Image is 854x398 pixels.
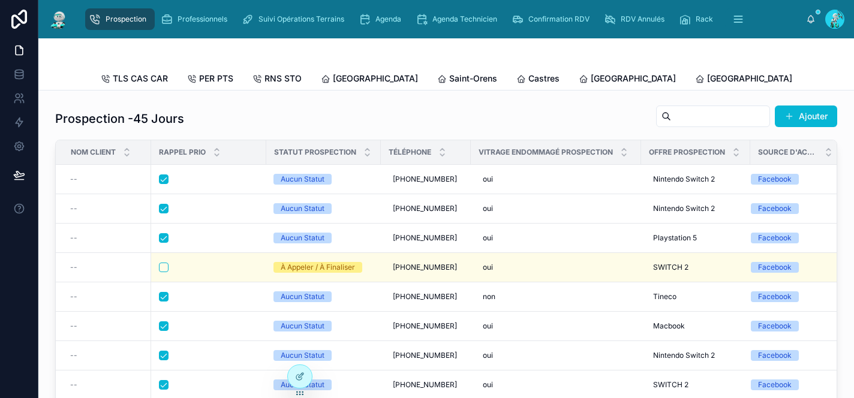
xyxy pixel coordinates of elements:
[273,379,374,390] a: Aucun Statut
[758,350,792,361] div: Facebook
[648,228,743,248] a: Playstation 5
[273,321,374,331] a: Aucun Statut
[85,8,155,30] a: Prospection
[478,287,634,306] a: non
[591,73,676,85] span: [GEOGRAPHIC_DATA]
[707,73,792,85] span: [GEOGRAPHIC_DATA]
[653,380,688,390] span: SWITCH 2
[70,380,144,390] a: --
[393,292,457,301] span: [PHONE_NUMBER]
[675,8,721,30] a: Rack
[653,233,697,243] span: Playstation 5
[528,73,560,85] span: Castres
[751,233,826,243] a: Facebook
[758,203,792,214] div: Facebook
[648,199,743,218] a: Nintendo Switch 2
[389,147,431,157] span: Téléphone
[388,375,464,394] a: [PHONE_NUMBER]
[199,73,233,85] span: PER PTS
[70,174,144,184] a: --
[649,147,725,157] span: Offre Prospection
[388,170,464,189] a: [PHONE_NUMBER]
[393,380,457,390] span: [PHONE_NUMBER]
[393,233,457,243] span: [PHONE_NUMBER]
[621,14,664,24] span: RDV Annulés
[751,321,826,331] a: Facebook
[113,73,168,85] span: TLS CAS CAR
[751,174,826,185] a: Facebook
[388,346,464,365] a: [PHONE_NUMBER]
[273,233,374,243] a: Aucun Statut
[281,203,324,214] div: Aucun Statut
[751,379,826,390] a: Facebook
[751,291,826,302] a: Facebook
[70,321,144,331] a: --
[238,8,353,30] a: Suivi Opérations Terrains
[70,263,77,272] span: --
[648,170,743,189] a: Nintendo Switch 2
[273,350,374,361] a: Aucun Statut
[106,14,146,24] span: Prospection
[159,147,206,157] span: Rappel Prio
[393,204,457,213] span: [PHONE_NUMBER]
[71,147,116,157] span: Nom Client
[70,263,144,272] a: --
[393,174,457,184] span: [PHONE_NUMBER]
[528,14,590,24] span: Confirmation RDV
[775,105,837,127] button: Ajouter
[751,203,826,214] a: Facebook
[264,73,302,85] span: RNS STO
[273,174,374,185] a: Aucun Statut
[758,233,792,243] div: Facebook
[393,321,457,331] span: [PHONE_NUMBER]
[696,14,713,24] span: Rack
[508,8,598,30] a: Confirmation RDV
[70,204,144,213] a: --
[648,346,743,365] a: Nintendo Switch 2
[70,233,144,243] a: --
[478,258,634,277] a: oui
[483,321,493,331] span: oui
[478,346,634,365] a: oui
[187,68,233,92] a: PER PTS
[333,73,418,85] span: [GEOGRAPHIC_DATA]
[388,228,464,248] a: [PHONE_NUMBER]
[758,321,792,331] div: Facebook
[321,68,418,92] a: [GEOGRAPHIC_DATA]
[758,147,817,157] span: Source d'acquisition
[281,321,324,331] div: Aucun Statut
[388,316,464,336] a: [PHONE_NUMBER]
[758,291,792,302] div: Facebook
[273,203,374,214] a: Aucun Statut
[388,199,464,218] a: [PHONE_NUMBER]
[79,6,806,32] div: scrollable content
[252,68,302,92] a: RNS STO
[388,287,464,306] a: [PHONE_NUMBER]
[653,321,685,331] span: Macbook
[412,8,506,30] a: Agenda Technicien
[281,291,324,302] div: Aucun Statut
[483,233,493,243] span: oui
[437,68,497,92] a: Saint-Orens
[432,14,497,24] span: Agenda Technicien
[478,228,634,248] a: oui
[751,350,826,361] a: Facebook
[483,204,493,213] span: oui
[258,14,344,24] span: Suivi Opérations Terrains
[281,233,324,243] div: Aucun Statut
[281,262,355,273] div: À Appeler / À Finaliser
[478,375,634,394] a: oui
[648,375,743,394] a: SWITCH 2
[479,147,613,157] span: Vitrage endommagé Prospection
[653,351,715,360] span: Nintendo Switch 2
[579,68,676,92] a: [GEOGRAPHIC_DATA]
[648,258,743,277] a: SWITCH 2
[478,170,634,189] a: oui
[449,73,497,85] span: Saint-Orens
[274,147,356,157] span: Statut Prospection
[281,350,324,361] div: Aucun Statut
[516,68,560,92] a: Castres
[70,351,144,360] a: --
[281,174,324,185] div: Aucun Statut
